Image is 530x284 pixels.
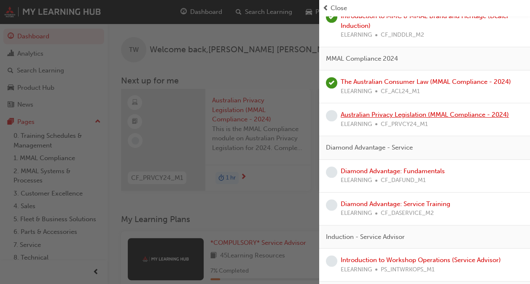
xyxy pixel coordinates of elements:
span: MMAL Compliance 2024 [326,54,398,64]
a: Diamond Advantage: Service Training [341,200,450,208]
span: PS_INTWRKOPS_M1 [381,265,435,275]
span: learningRecordVerb_PASS-icon [326,77,337,88]
span: ELEARNING [341,30,372,40]
span: CF_DASERVICE_M2 [381,209,434,218]
span: learningRecordVerb_NONE-icon [326,255,337,267]
span: ELEARNING [341,120,372,129]
span: CF_DAFUND_M1 [381,176,426,185]
span: Diamond Advantage - Service [326,143,413,153]
span: CF_PRVCY24_M1 [381,120,428,129]
span: ELEARNING [341,87,372,96]
span: ELEARNING [341,209,372,218]
span: learningRecordVerb_NONE-icon [326,110,337,121]
span: prev-icon [323,3,329,13]
span: learningRecordVerb_NONE-icon [326,166,337,178]
span: ELEARNING [341,176,372,185]
a: Introduction to Workshop Operations (Service Advisor) [341,256,501,264]
span: CF_ACL24_M1 [381,87,420,96]
span: learningRecordVerb_NONE-icon [326,199,337,211]
button: prev-iconClose [323,3,527,13]
a: The Australian Consumer Law (MMAL Compliance - 2024) [341,78,511,86]
span: Close [331,3,347,13]
a: Australian Privacy Legislation (MMAL Compliance - 2024) [341,111,509,118]
span: ELEARNING [341,265,372,275]
a: Diamond Advantage: Fundamentals [341,167,445,175]
span: learningRecordVerb_PASS-icon [326,11,337,23]
a: Introduction to MMC & MMAL Brand and Heritage (Dealer Induction) [341,12,509,29]
span: Induction - Service Advisor [326,232,405,242]
span: CF_INDDLR_M2 [381,30,424,40]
